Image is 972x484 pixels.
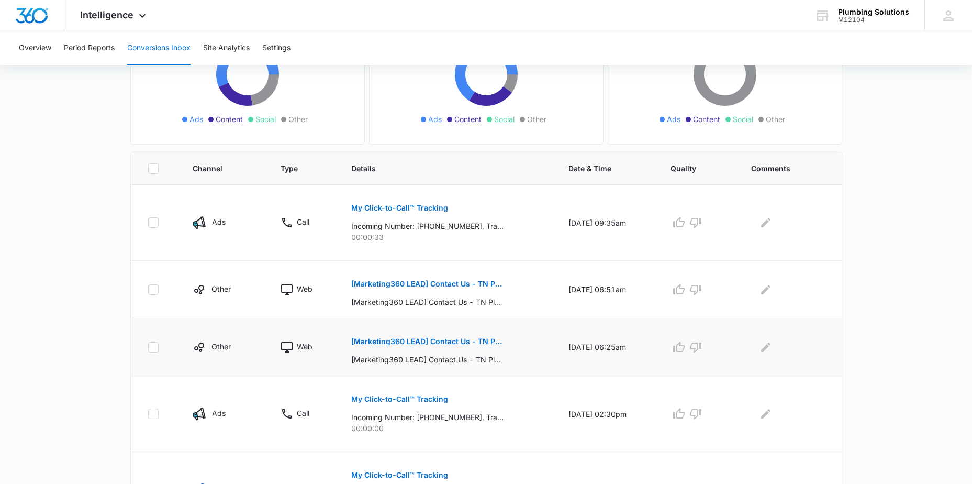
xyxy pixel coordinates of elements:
[64,31,115,65] button: Period Reports
[757,405,774,422] button: Edit Comments
[556,318,658,376] td: [DATE] 06:25am
[193,163,240,174] span: Channel
[351,296,504,307] p: [Marketing360 LEAD] Contact Us - TN Plumbing Name: [PERSON_NAME], Email: [PERSON_NAME][EMAIL_ADDR...
[351,271,504,296] button: [Marketing360 LEAD] Contact Us - TN Plumbing
[351,471,448,479] p: My Click-to-Call™ Tracking
[351,280,504,288] p: [Marketing360 LEAD] Contact Us - TN Plumbing
[281,163,311,174] span: Type
[527,114,546,125] span: Other
[454,114,482,125] span: Content
[751,163,809,174] span: Comments
[203,31,250,65] button: Site Analytics
[351,412,504,423] p: Incoming Number: [PHONE_NUMBER], Tracking Number: [PHONE_NUMBER], Ring To: [PHONE_NUMBER], Caller...
[80,9,133,20] span: Intelligence
[211,341,231,352] p: Other
[255,114,276,125] span: Social
[212,216,226,227] p: Ads
[297,283,312,294] p: Web
[667,114,680,125] span: Ads
[351,387,448,412] button: My Click-to-Call™ Tracking
[693,114,720,125] span: Content
[211,283,231,294] p: Other
[351,423,543,434] p: 00:00:00
[733,114,753,125] span: Social
[351,221,504,232] p: Incoming Number: [PHONE_NUMBER], Tracking Number: [PHONE_NUMBER], Ring To: [PHONE_NUMBER], Caller...
[288,114,308,125] span: Other
[262,31,291,65] button: Settings
[351,395,448,403] p: My Click-to-Call™ Tracking
[297,216,309,227] p: Call
[494,114,515,125] span: Social
[216,114,243,125] span: Content
[351,232,543,243] p: 00:00:33
[556,185,658,261] td: [DATE] 09:35am
[766,114,785,125] span: Other
[757,281,774,298] button: Edit Comments
[297,341,312,352] p: Web
[838,8,909,16] div: account name
[351,338,504,345] p: [Marketing360 LEAD] Contact Us - TN Plumbing
[428,114,442,125] span: Ads
[297,408,309,419] p: Call
[351,354,504,365] p: [Marketing360 LEAD] Contact Us - TN Plumbing Name: [PERSON_NAME], Email: [EMAIL_ADDRESS][DOMAIN_N...
[757,339,774,356] button: Edit Comments
[351,163,528,174] span: Details
[19,31,51,65] button: Overview
[556,376,658,452] td: [DATE] 02:30pm
[351,195,448,221] button: My Click-to-Call™ Tracking
[127,31,191,65] button: Conversions Inbox
[757,214,774,231] button: Edit Comments
[351,204,448,212] p: My Click-to-Call™ Tracking
[568,163,630,174] span: Date & Time
[351,329,504,354] button: [Marketing360 LEAD] Contact Us - TN Plumbing
[212,408,226,419] p: Ads
[671,163,711,174] span: Quality
[556,261,658,318] td: [DATE] 06:51am
[189,114,203,125] span: Ads
[838,16,909,24] div: account id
